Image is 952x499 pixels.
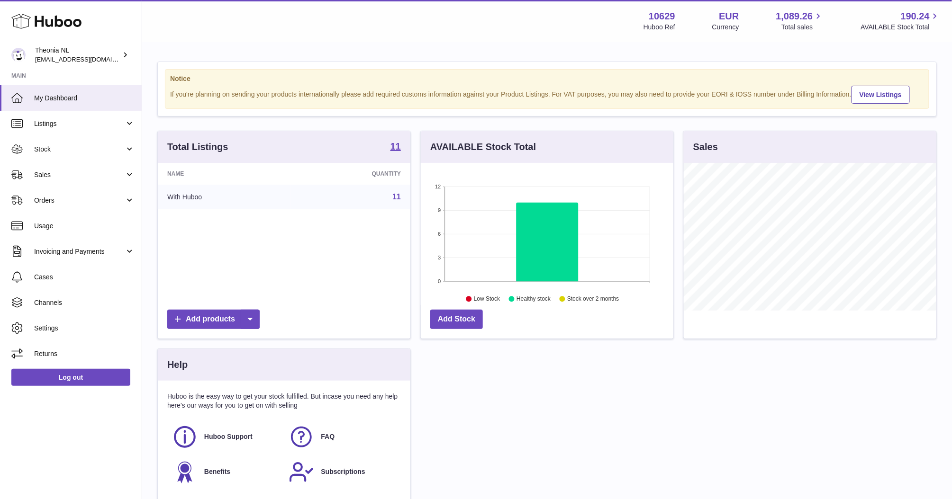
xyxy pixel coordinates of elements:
[34,119,125,128] span: Listings
[167,141,228,153] h3: Total Listings
[719,10,739,23] strong: EUR
[712,23,739,32] div: Currency
[172,459,279,485] a: Benefits
[438,207,441,213] text: 9
[321,467,365,476] span: Subscriptions
[34,324,135,333] span: Settings
[35,46,120,64] div: Theonia NL
[204,432,253,441] span: Huboo Support
[170,84,924,104] div: If you're planning on sending your products internationally please add required customs informati...
[435,184,441,189] text: 12
[430,141,536,153] h3: AVAILABLE Stock Total
[34,222,135,231] span: Usage
[649,10,675,23] strong: 10629
[11,48,26,62] img: info@wholesomegoods.eu
[289,424,396,450] a: FAQ
[392,193,401,201] a: 11
[430,310,483,329] a: Add Stock
[34,349,135,358] span: Returns
[167,392,401,410] p: Huboo is the easy way to get your stock fulfilled. But incase you need any help here's our ways f...
[11,369,130,386] a: Log out
[35,55,139,63] span: [EMAIL_ADDRESS][DOMAIN_NAME]
[517,296,551,303] text: Healthy stock
[172,424,279,450] a: Huboo Support
[34,145,125,154] span: Stock
[34,247,125,256] span: Invoicing and Payments
[289,459,396,485] a: Subscriptions
[901,10,930,23] span: 190.24
[852,86,910,104] a: View Listings
[204,467,230,476] span: Benefits
[776,10,824,32] a: 1,089.26 Total sales
[170,74,924,83] strong: Notice
[390,142,401,153] a: 11
[474,296,500,303] text: Low Stock
[167,358,188,371] h3: Help
[158,163,291,185] th: Name
[390,142,401,151] strong: 11
[861,10,941,32] a: 190.24 AVAILABLE Stock Total
[438,231,441,237] text: 6
[567,296,619,303] text: Stock over 2 months
[321,432,335,441] span: FAQ
[158,185,291,209] td: With Huboo
[34,170,125,179] span: Sales
[438,255,441,260] text: 3
[861,23,941,32] span: AVAILABLE Stock Total
[34,94,135,103] span: My Dashboard
[776,10,813,23] span: 1,089.26
[291,163,410,185] th: Quantity
[167,310,260,329] a: Add products
[781,23,824,32] span: Total sales
[34,196,125,205] span: Orders
[644,23,675,32] div: Huboo Ref
[34,273,135,282] span: Cases
[34,298,135,307] span: Channels
[693,141,718,153] h3: Sales
[438,278,441,284] text: 0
